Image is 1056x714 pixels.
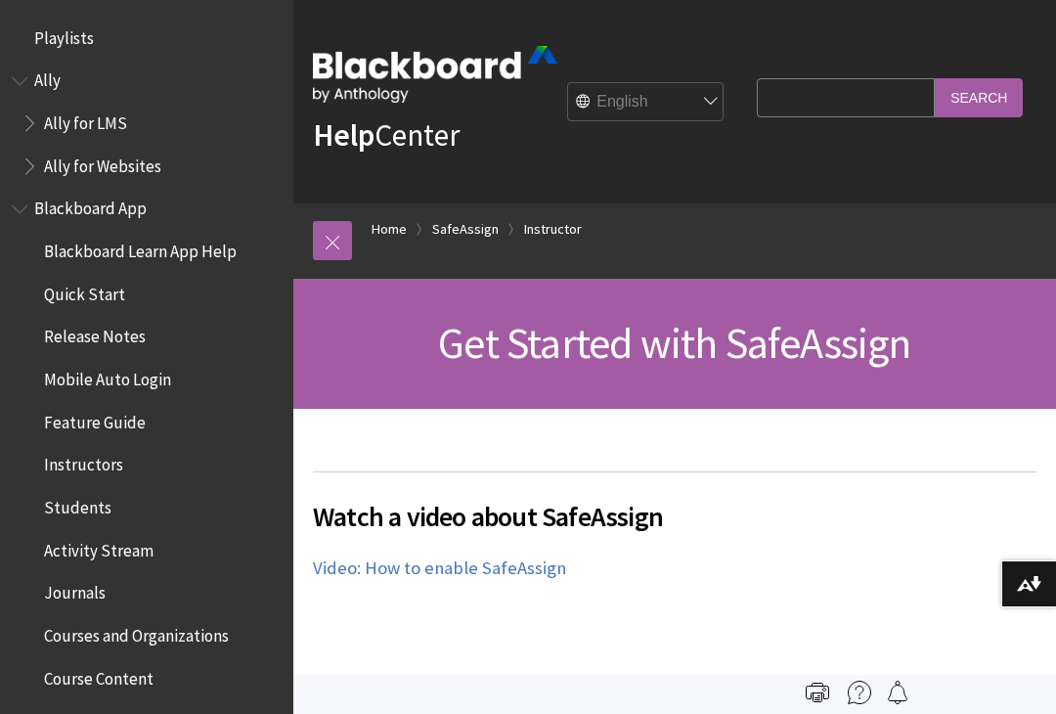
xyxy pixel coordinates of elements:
[848,681,871,704] img: More help
[44,534,154,560] span: Activity Stream
[44,449,123,475] span: Instructors
[44,235,237,261] span: Blackboard Learn App Help
[44,619,229,646] span: Courses and Organizations
[313,557,566,580] a: Video: How to enable SafeAssign
[44,150,161,176] span: Ally for Websites
[432,217,499,242] a: SafeAssign
[12,22,282,55] nav: Book outline for Playlists
[44,577,106,603] span: Journals
[524,217,582,242] a: Instructor
[12,65,282,183] nav: Book outline for Anthology Ally Help
[44,278,125,304] span: Quick Start
[44,321,146,347] span: Release Notes
[313,46,557,103] img: Blackboard by Anthology
[44,363,171,389] span: Mobile Auto Login
[34,22,94,48] span: Playlists
[313,115,460,155] a: HelpCenter
[568,83,725,122] select: Site Language Selector
[806,681,829,704] img: Print
[34,193,147,219] span: Blackboard App
[372,217,407,242] a: Home
[44,662,154,689] span: Course Content
[313,115,374,155] strong: Help
[438,316,910,370] span: Get Started with SafeAssign
[44,491,111,517] span: Students
[886,681,909,704] img: Follow this page
[44,107,127,133] span: Ally for LMS
[34,65,61,91] span: Ally
[44,406,146,432] span: Feature Guide
[313,496,1036,537] span: Watch a video about SafeAssign
[935,78,1023,116] input: Search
